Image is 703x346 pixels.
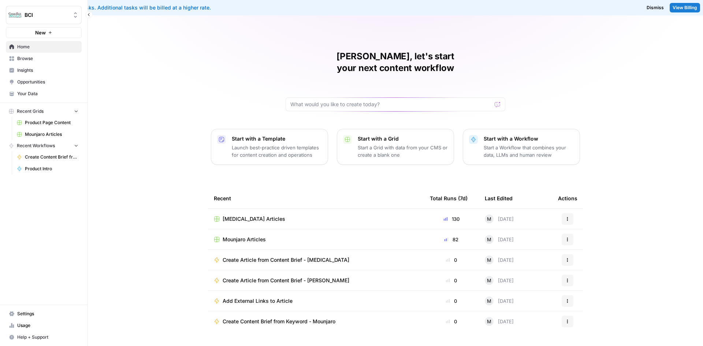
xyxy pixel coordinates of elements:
[14,117,82,129] a: Product Page Content
[430,215,473,223] div: 130
[6,27,82,38] button: New
[337,129,454,165] button: Start with a GridStart a Grid with data from your CMS or create a blank one
[214,215,418,223] a: [MEDICAL_DATA] Articles
[430,256,473,264] div: 0
[14,163,82,175] a: Product Intro
[6,4,426,11] div: You've used your included tasks. Additional tasks will be billed at a higher rate.
[6,41,82,53] a: Home
[487,215,491,223] span: M
[17,322,78,329] span: Usage
[430,318,473,325] div: 0
[223,215,285,223] span: [MEDICAL_DATA] Articles
[14,129,82,140] a: Mounjaro Articles
[223,318,335,325] span: Create Content Brief from Keyword - Mounjaro
[6,308,82,320] a: Settings
[670,3,700,12] a: View Billing
[485,317,514,326] div: [DATE]
[485,215,514,223] div: [DATE]
[644,3,667,12] button: Dismiss
[6,76,82,88] a: Opportunities
[430,188,468,208] div: Total Runs (7d)
[25,154,78,160] span: Create Content Brief from Keyword - Mounjaro
[211,129,328,165] button: Start with a TemplateLaunch best-practice driven templates for content creation and operations
[6,88,82,100] a: Your Data
[35,29,46,36] span: New
[463,129,580,165] button: Start with a WorkflowStart a Workflow that combines your data, LLMs and human review
[223,277,349,284] span: Create Article from Content Brief - [PERSON_NAME]
[286,51,505,74] h1: [PERSON_NAME], let's start your next content workflow
[485,188,513,208] div: Last Edited
[487,318,491,325] span: M
[673,4,697,11] span: View Billing
[290,101,492,108] input: What would you like to create today?
[25,131,78,138] span: Mounjaro Articles
[214,318,418,325] a: Create Content Brief from Keyword - Mounjaro
[17,79,78,85] span: Opportunities
[25,119,78,126] span: Product Page Content
[484,135,574,142] p: Start with a Workflow
[485,276,514,285] div: [DATE]
[6,64,82,76] a: Insights
[8,8,22,22] img: BCI Logo
[487,256,491,264] span: M
[17,55,78,62] span: Browse
[14,151,82,163] a: Create Content Brief from Keyword - Mounjaro
[17,108,44,115] span: Recent Grids
[6,140,82,151] button: Recent Workflows
[223,236,266,243] span: Mounjaro Articles
[430,236,473,243] div: 82
[232,135,322,142] p: Start with a Template
[485,235,514,244] div: [DATE]
[485,256,514,264] div: [DATE]
[487,236,491,243] span: M
[484,144,574,159] p: Start a Workflow that combines your data, LLMs and human review
[232,144,322,159] p: Launch best-practice driven templates for content creation and operations
[17,334,78,341] span: Help + Support
[430,277,473,284] div: 0
[558,188,577,208] div: Actions
[6,331,82,343] button: Help + Support
[214,236,418,243] a: Mounjaro Articles
[6,53,82,64] a: Browse
[647,4,664,11] span: Dismiss
[17,310,78,317] span: Settings
[17,44,78,50] span: Home
[358,144,448,159] p: Start a Grid with data from your CMS or create a blank one
[214,297,418,305] a: Add External Links to Article
[17,142,55,149] span: Recent Workflows
[430,297,473,305] div: 0
[214,256,418,264] a: Create Article from Content Brief - [MEDICAL_DATA]
[487,277,491,284] span: M
[223,297,293,305] span: Add External Links to Article
[25,165,78,172] span: Product Intro
[25,11,69,19] span: BCI
[17,90,78,97] span: Your Data
[358,135,448,142] p: Start with a Grid
[485,297,514,305] div: [DATE]
[214,188,418,208] div: Recent
[6,320,82,331] a: Usage
[214,277,418,284] a: Create Article from Content Brief - [PERSON_NAME]
[17,67,78,74] span: Insights
[487,297,491,305] span: M
[6,6,82,24] button: Workspace: BCI
[223,256,349,264] span: Create Article from Content Brief - [MEDICAL_DATA]
[6,106,82,117] button: Recent Grids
